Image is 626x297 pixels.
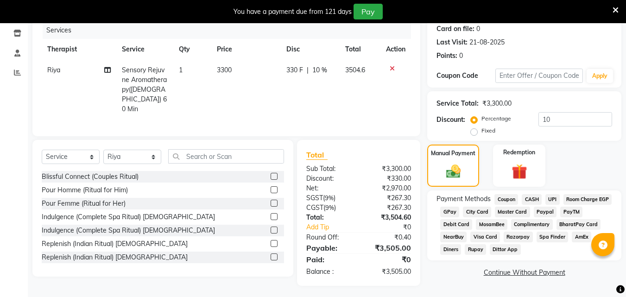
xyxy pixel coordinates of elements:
[359,254,418,265] div: ₹0
[299,242,359,253] div: Payable:
[325,204,334,211] span: 9%
[340,39,381,60] th: Total
[42,199,126,209] div: Pour Femme (Ritual for Her)
[463,207,491,217] span: City Card
[369,222,418,232] div: ₹0
[522,194,542,205] span: CASH
[325,194,334,202] span: 9%
[299,222,368,232] a: Add Tip
[359,193,418,203] div: ₹267.30
[436,24,474,34] div: Card on file:
[490,244,521,255] span: Dittor App
[359,164,418,174] div: ₹3,300.00
[380,39,411,60] th: Action
[299,213,359,222] div: Total:
[537,232,569,242] span: Spa Finder
[307,65,309,75] span: |
[359,213,418,222] div: ₹3,504.60
[511,219,553,230] span: Complimentary
[436,71,495,81] div: Coupon Code
[440,232,467,242] span: NearBuy
[495,69,583,83] input: Enter Offer / Coupon Code
[299,193,359,203] div: ( )
[436,38,468,47] div: Last Visit:
[440,207,459,217] span: GPay
[306,194,323,202] span: SGST
[476,219,507,230] span: MosamBee
[122,66,167,113] span: Sensory Rejuvne Aromatherapy([DEMOGRAPHIC_DATA]) 60 Min
[436,99,479,108] div: Service Total:
[173,39,211,60] th: Qty
[359,174,418,183] div: ₹330.00
[211,39,281,60] th: Price
[495,207,530,217] span: Master Card
[436,51,457,61] div: Points:
[534,207,557,217] span: Paypal
[281,39,340,60] th: Disc
[306,150,328,160] span: Total
[563,194,612,205] span: Room Charge EGP
[168,149,284,164] input: Search or Scan
[299,203,359,213] div: ( )
[43,22,418,39] div: Services
[42,212,215,222] div: Indulgence (Complete Spa Ritual) [DEMOGRAPHIC_DATA]
[312,65,327,75] span: 10 %
[442,163,465,180] img: _cash.svg
[436,115,465,125] div: Discount:
[465,244,486,255] span: Rupay
[560,207,582,217] span: PayTM
[469,38,505,47] div: 21-08-2025
[459,51,463,61] div: 0
[47,66,60,74] span: Riya
[299,233,359,242] div: Round Off:
[440,219,472,230] span: Debit Card
[234,7,352,17] div: You have a payment due from 121 days
[299,254,359,265] div: Paid:
[572,232,591,242] span: AmEx
[359,233,418,242] div: ₹0.40
[359,203,418,213] div: ₹267.30
[299,174,359,183] div: Discount:
[217,66,232,74] span: 3300
[429,268,620,278] a: Continue Without Payment
[587,69,613,83] button: Apply
[42,239,188,249] div: Replenish (Indian Ritual) [DEMOGRAPHIC_DATA]
[470,232,500,242] span: Visa Card
[436,194,491,204] span: Payment Methods
[431,149,475,158] label: Manual Payment
[286,65,303,75] span: 330 F
[482,99,512,108] div: ₹3,300.00
[345,66,365,74] span: 3504.6
[359,267,418,277] div: ₹3,505.00
[481,126,495,135] label: Fixed
[299,164,359,174] div: Sub Total:
[440,244,461,255] span: Diners
[503,148,535,157] label: Redemption
[42,172,139,182] div: Blissful Connect (Couples Ritual)
[494,194,518,205] span: Coupon
[507,162,532,181] img: _gift.svg
[42,185,128,195] div: Pour Homme (Ritual for Him)
[299,183,359,193] div: Net:
[42,253,188,262] div: Replenish (Indian Ritual) [DEMOGRAPHIC_DATA]
[116,39,173,60] th: Service
[306,203,323,212] span: CGST
[476,24,480,34] div: 0
[354,4,383,19] button: Pay
[556,219,601,230] span: BharatPay Card
[545,194,560,205] span: UPI
[42,39,116,60] th: Therapist
[179,66,183,74] span: 1
[504,232,533,242] span: Razorpay
[42,226,215,235] div: Indulgence (Complete Spa Ritual) [DEMOGRAPHIC_DATA]
[359,183,418,193] div: ₹2,970.00
[481,114,511,123] label: Percentage
[299,267,359,277] div: Balance :
[359,242,418,253] div: ₹3,505.00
